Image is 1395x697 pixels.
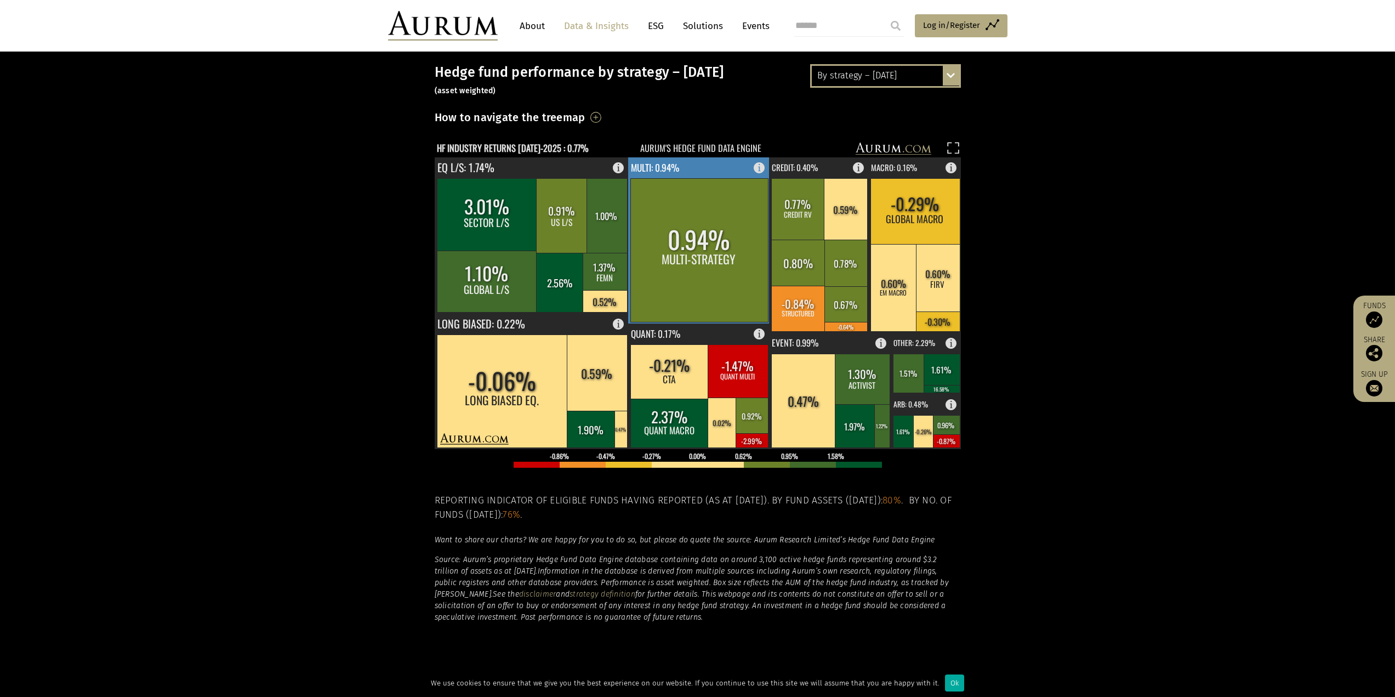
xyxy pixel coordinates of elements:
[1366,311,1382,328] img: Access Funds
[1366,380,1382,396] img: Sign up to our newsletter
[1359,336,1390,361] div: Share
[642,16,669,36] a: ESG
[570,590,635,599] a: strategy definition
[435,494,961,523] h5: Reporting indicator of eligible funds having reported (as at [DATE]). By fund assets ([DATE]): . ...
[503,509,520,520] span: 76%
[559,16,634,36] a: Data & Insights
[556,590,570,599] em: and
[435,590,946,622] em: for further details. This webpage and its contents do not constitute an offer to sell or a solici...
[882,495,901,506] span: 80%
[1366,345,1382,361] img: Share this post
[388,11,498,41] img: Aurum
[737,16,770,36] a: Events
[435,555,937,576] em: Source: Aurum’s proprietary Hedge Fund Data Engine database containing data on around 3,100 activ...
[493,590,519,599] em: See the
[1359,370,1390,396] a: Sign up
[915,14,1007,37] a: Log in/Register
[923,19,980,32] span: Log in/Register
[435,86,496,95] small: (asset weighted)
[885,15,907,37] input: Submit
[514,16,550,36] a: About
[945,675,964,692] div: Ok
[435,64,961,97] h3: Hedge fund performance by strategy – [DATE]
[519,590,556,599] a: disclaimer
[1359,301,1390,328] a: Funds
[677,16,728,36] a: Solutions
[435,108,585,127] h3: How to navigate the treemap
[435,566,949,599] em: Information in the database is derived from multiple sources including Aurum’s own research, regu...
[435,535,935,545] em: Want to share our charts? We are happy for you to do so, but please do quote the source: Aurum Re...
[812,66,959,86] div: By strategy – [DATE]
